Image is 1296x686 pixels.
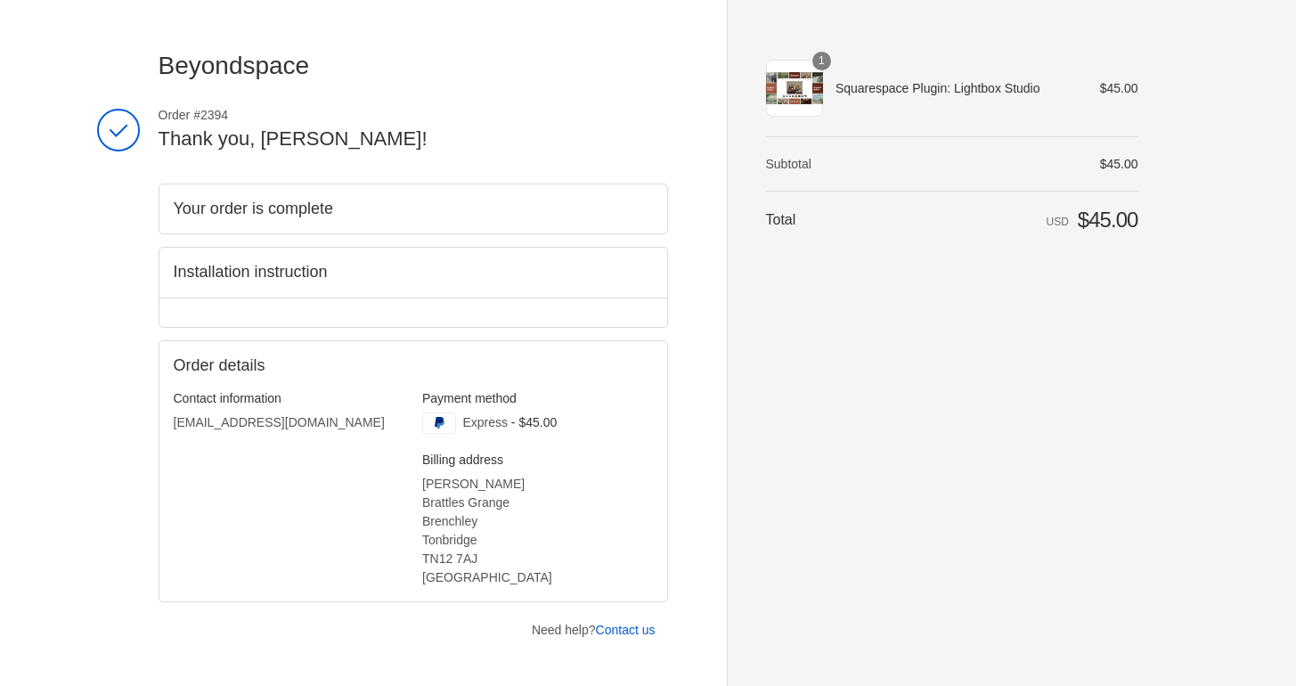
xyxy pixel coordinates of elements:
[1078,208,1138,232] span: $45.00
[1100,81,1138,95] span: $45.00
[174,199,653,219] h2: Your order is complete
[174,415,385,429] bdo: [EMAIL_ADDRESS][DOMAIN_NAME]
[1047,216,1069,228] span: USD
[766,156,876,172] th: Subtotal
[1100,157,1138,171] span: $45.00
[174,355,413,376] h2: Order details
[422,390,653,406] h3: Payment method
[422,475,653,587] address: [PERSON_NAME] Brattles Grange Brenchley Tonbridge TN12 7AJ [GEOGRAPHIC_DATA]
[174,262,653,282] h2: Installation instruction
[174,390,404,406] h3: Contact information
[159,127,668,152] h2: Thank you, [PERSON_NAME]!
[596,623,656,637] a: Contact us
[532,621,656,640] p: Need help?
[159,107,668,123] span: Order #2394
[422,452,653,468] h3: Billing address
[766,212,796,227] span: Total
[835,80,1075,96] span: Squarespace Plugin: Lightbox Studio
[511,415,557,429] span: - $45.00
[159,52,310,79] span: Beyondspace
[462,415,508,429] span: Express
[812,52,831,70] span: 1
